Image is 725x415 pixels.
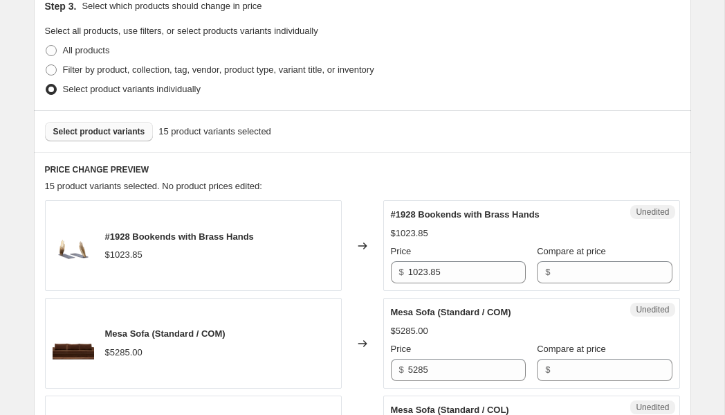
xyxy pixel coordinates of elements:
span: #1928 Bookends with Brass Hands [391,209,540,220]
span: Filter by product, collection, tag, vendor, product type, variant title, or inventory [63,64,374,75]
span: Unedited [636,402,669,413]
div: $1023.85 [391,227,428,240]
span: 15 product variants selected. No product prices edited: [45,181,262,191]
span: All products [63,45,110,55]
span: $ [399,267,404,277]
button: Select product variants [45,122,154,141]
span: $ [545,364,550,375]
img: NaturalWalnutFabric-GradeD-MohairColor-Clove_80x.png [53,323,94,364]
div: $5285.00 [105,346,143,360]
span: Mesa Sofa (Standard / COL) [391,405,509,415]
span: Select product variants [53,126,145,137]
span: #1928 Bookends with Brass Hands [105,231,254,242]
span: 15 product variants selected [158,125,271,139]
span: Unedited [636,206,669,218]
span: Mesa Sofa (Standard / COM) [391,307,511,317]
img: CarlAubockBookendsHands_80x.png [53,225,94,267]
span: Mesa Sofa (Standard / COM) [105,328,226,339]
span: Select all products, use filters, or select products variants individually [45,26,318,36]
div: $5285.00 [391,324,428,338]
span: Unedited [636,304,669,315]
span: Compare at price [537,344,606,354]
h6: PRICE CHANGE PREVIEW [45,164,680,175]
span: $ [399,364,404,375]
span: $ [545,267,550,277]
span: Price [391,344,412,354]
span: Price [391,246,412,256]
span: Compare at price [537,246,606,256]
div: $1023.85 [105,248,143,262]
span: Select product variants individually [63,84,201,94]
